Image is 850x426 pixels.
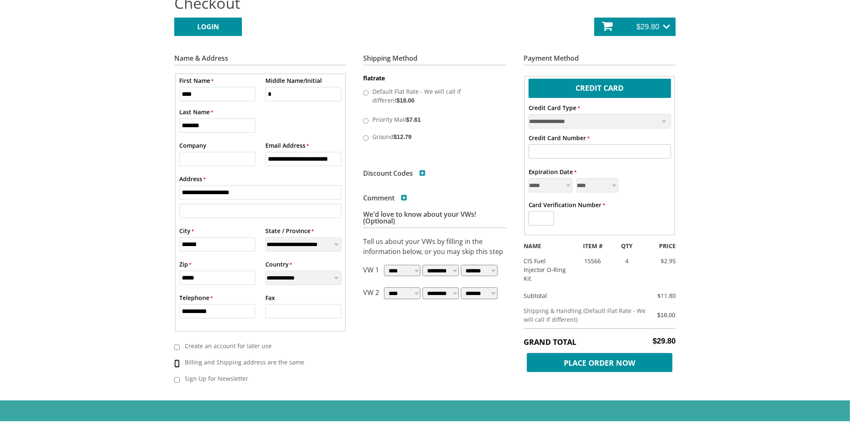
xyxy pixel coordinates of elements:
[179,175,206,183] label: Address
[179,260,191,269] label: Zip
[529,200,605,209] label: Card Verification Number
[363,55,507,65] h3: Shipping Method
[370,113,497,126] label: Priority Mail
[179,108,213,116] label: Last Name
[370,85,497,106] label: Default Flat Rate - We will call if different
[529,167,577,176] label: Expiration Date
[524,55,676,65] h3: Payment Method
[657,312,675,318] span: $18.00
[363,236,507,257] p: Tell us about your VWs by filling in the information below, or you may skip this step
[517,241,572,250] div: NAME
[363,287,379,302] p: VW 2
[265,260,292,269] label: Country
[179,226,194,235] label: City
[174,55,346,65] h3: Name & Address
[397,97,415,104] span: $18.00
[613,257,641,265] div: 4
[517,291,649,300] div: Subtotal
[265,141,309,150] label: Email Address
[529,133,590,142] label: Credit Card Number
[179,293,213,302] label: Telephone
[179,141,206,150] label: Company
[641,241,682,250] div: PRICE
[406,116,421,123] span: $7.61
[613,241,641,250] div: QTY
[524,337,676,347] h5: Grand Total
[394,133,412,140] span: $12.79
[527,353,672,372] span: Place Order Now
[641,257,682,265] div: $2.95
[636,23,659,31] span: $29.80
[363,195,407,201] h3: Comment
[524,351,676,370] button: Place Order Now
[174,18,242,36] a: LOGIN
[517,257,572,283] div: CIS Fuel Injector O-Ring Kit
[180,372,335,385] label: Sign Up for Newsletter
[529,79,671,96] label: Credit Card
[363,211,507,228] h3: We'd love to know about your VWs! (Optional)
[572,257,613,265] div: 15566
[649,291,676,300] div: $11.80
[363,265,379,280] p: VW 1
[572,241,613,250] div: ITEM #
[363,170,425,177] h3: Discount Codes
[363,74,507,82] dt: flatrate
[653,337,676,346] span: $29.80
[265,293,275,302] label: Fax
[265,226,314,235] label: State / Province
[529,103,580,112] label: Credit Card Type
[370,130,497,143] label: Ground
[524,302,653,328] td: Shipping & Handling (Default Flat Rate - We will call if different)
[179,76,214,85] label: First Name
[180,339,335,353] label: Create an account for later use
[180,355,335,369] label: Billing and Shipping address are the same
[265,76,322,85] label: Middle Name/Initial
